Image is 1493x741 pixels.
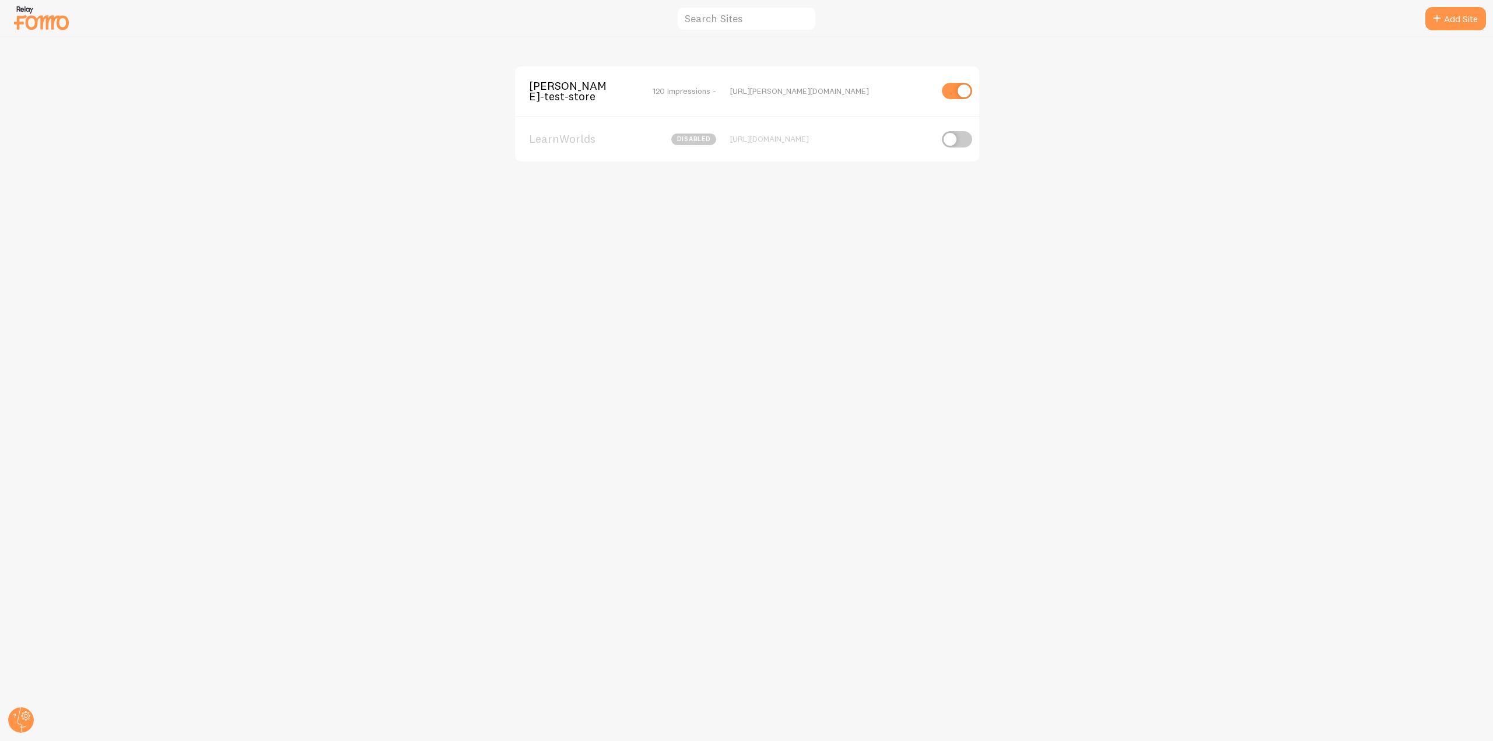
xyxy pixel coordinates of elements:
[730,134,931,144] div: [URL][DOMAIN_NAME]
[653,86,716,96] span: 120 Impressions -
[529,134,623,144] span: LearnWorlds
[671,134,716,145] span: disabled
[730,86,931,96] div: [URL][PERSON_NAME][DOMAIN_NAME]
[12,3,71,33] img: fomo-relay-logo-orange.svg
[529,80,623,102] span: [PERSON_NAME]-test-store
